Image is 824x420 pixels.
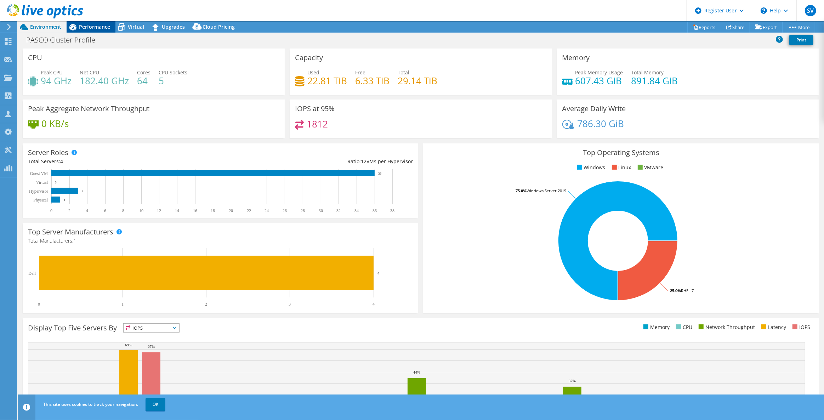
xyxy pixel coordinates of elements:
text: 28 [301,208,305,213]
text: 12 [157,208,161,213]
tspan: 25.0% [670,288,681,293]
span: Cloud Pricing [203,23,235,30]
h1: PASCO Cluster Profile [23,36,106,44]
a: Reports [687,22,721,33]
h4: 182.40 GHz [80,77,129,85]
text: 44% [413,370,420,374]
svg: \n [761,7,767,14]
text: 69% [125,343,132,347]
text: 1 [64,198,66,202]
span: Net CPU [80,69,99,76]
li: IOPS [791,323,810,331]
h4: 1812 [307,120,328,128]
text: 34 [354,208,359,213]
span: 4 [60,158,63,165]
text: 4 [86,208,88,213]
h3: Top Server Manufacturers [28,228,113,236]
text: 30 [319,208,323,213]
h3: Memory [562,54,590,62]
text: 2 [205,302,207,307]
h4: 5 [159,77,187,85]
text: 32 [336,208,341,213]
tspan: 75.0% [516,188,527,193]
li: Memory [642,323,670,331]
span: Environment [30,23,61,30]
text: 20 [229,208,233,213]
text: 18 [211,208,215,213]
a: More [782,22,815,33]
text: 3 [289,302,291,307]
span: Upgrades [162,23,185,30]
h3: Peak Aggregate Network Throughput [28,105,149,113]
text: Dell [28,271,36,276]
li: Linux [610,164,631,171]
a: Share [721,22,750,33]
h4: 94 GHz [41,77,72,85]
text: 0 [55,181,57,184]
a: Print [789,35,813,45]
li: Latency [760,323,786,331]
text: Virtual [36,180,48,185]
span: Used [307,69,319,76]
a: Export [750,22,783,33]
li: CPU [674,323,692,331]
span: Virtual [128,23,144,30]
text: 0 [38,302,40,307]
span: This site uses cookies to track your navigation. [43,401,138,407]
li: Windows [575,164,606,171]
span: Performance [79,23,110,30]
text: 22 [247,208,251,213]
text: 8 [122,208,124,213]
text: Physical [33,198,48,203]
span: Total Memory [631,69,664,76]
li: Network Throughput [697,323,755,331]
text: 24 [265,208,269,213]
span: Peak Memory Usage [575,69,623,76]
text: 6 [104,208,106,213]
h3: CPU [28,54,42,62]
h4: 64 [137,77,150,85]
h4: 0 KB/s [41,120,69,127]
text: 67% [148,344,155,348]
text: 10 [139,208,143,213]
text: 4 [377,271,380,275]
span: 1 [73,237,76,244]
text: 1 [121,302,124,307]
tspan: Windows Server 2019 [527,188,566,193]
text: 4 [373,302,375,307]
h3: Server Roles [28,149,68,157]
h4: 29.14 TiB [398,77,437,85]
span: Free [355,69,365,76]
h3: Capacity [295,54,323,62]
h3: IOPS at 95% [295,105,335,113]
text: Hypervisor [29,189,48,194]
span: 12 [361,158,366,165]
text: Guest VM [30,171,48,176]
h3: Top Operating Systems [428,149,813,157]
text: 0 [50,208,52,213]
text: 26 [283,208,287,213]
h4: 22.81 TiB [307,77,347,85]
span: Total [398,69,409,76]
text: 2 [68,208,70,213]
text: 14 [175,208,179,213]
text: 16 [193,208,197,213]
span: IOPS [124,324,179,332]
h4: 607.43 GiB [575,77,623,85]
a: OK [146,398,165,411]
text: 37% [569,379,576,383]
text: 36 [373,208,377,213]
span: SV [805,5,816,16]
text: 3 [82,189,84,193]
li: VMware [636,164,664,171]
h4: 891.84 GiB [631,77,678,85]
div: Total Servers: [28,158,221,165]
text: 36 [378,172,382,175]
span: CPU Sockets [159,69,187,76]
h4: Total Manufacturers: [28,237,413,245]
h4: 786.30 GiB [577,120,624,127]
h4: 6.33 TiB [355,77,390,85]
tspan: RHEL 7 [681,288,694,293]
h3: Average Daily Write [562,105,626,113]
span: Peak CPU [41,69,63,76]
